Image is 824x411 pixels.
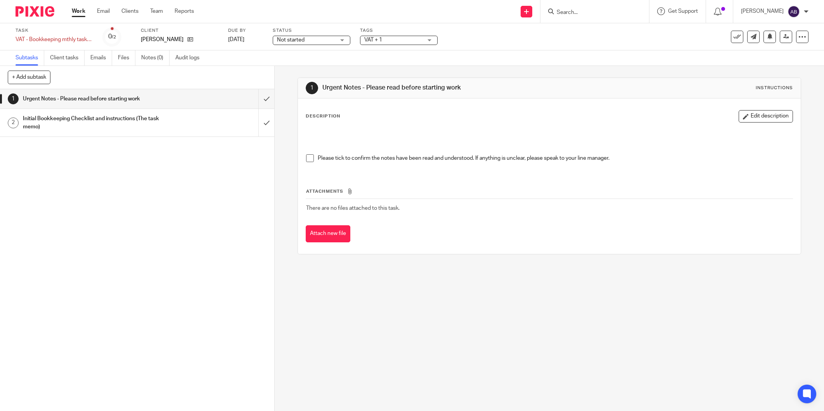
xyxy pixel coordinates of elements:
[112,35,116,39] small: /2
[118,50,135,66] a: Files
[556,9,626,16] input: Search
[741,7,784,15] p: [PERSON_NAME]
[8,117,19,128] div: 2
[97,7,110,15] a: Email
[72,7,85,15] a: Work
[16,36,93,43] div: VAT - Bookkeeping mthly tasks - [DATE]
[788,5,800,18] img: svg%3E
[277,37,305,43] span: Not started
[50,50,85,66] a: Client tasks
[364,37,382,43] span: VAT + 1
[273,28,350,34] label: Status
[150,7,163,15] a: Team
[668,9,698,14] span: Get Support
[8,71,50,84] button: + Add subtask
[306,113,340,119] p: Description
[16,28,93,34] label: Task
[360,28,438,34] label: Tags
[23,113,175,133] h1: Initial Bookkeeping Checklist and instructions (The task memo)
[228,28,263,34] label: Due by
[8,93,19,104] div: 1
[16,50,44,66] a: Subtasks
[306,225,350,243] button: Attach new file
[108,32,116,41] div: 0
[739,110,793,123] button: Edit description
[318,154,793,162] p: Please tick to confirm the notes have been read and understood. If anything is unclear, please sp...
[16,6,54,17] img: Pixie
[175,50,205,66] a: Audit logs
[306,82,318,94] div: 1
[90,50,112,66] a: Emails
[121,7,138,15] a: Clients
[175,7,194,15] a: Reports
[322,84,566,92] h1: Urgent Notes - Please read before starting work
[141,50,170,66] a: Notes (0)
[16,36,93,43] div: VAT - Bookkeeping mthly tasks - August 2025
[306,205,400,211] span: There are no files attached to this task.
[141,36,183,43] p: [PERSON_NAME]
[23,93,175,105] h1: Urgent Notes - Please read before starting work
[306,189,343,193] span: Attachments
[228,37,244,42] span: [DATE]
[756,85,793,91] div: Instructions
[141,28,218,34] label: Client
